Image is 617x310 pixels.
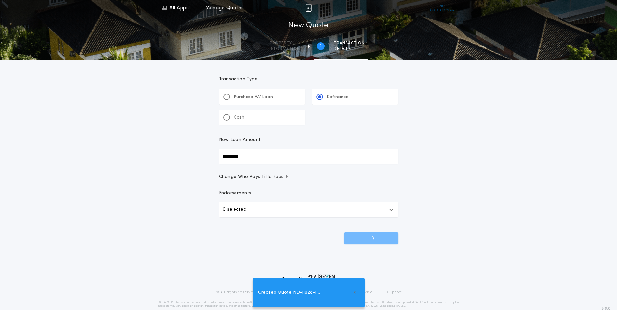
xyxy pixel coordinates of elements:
[308,274,335,282] img: logo
[282,274,335,282] div: Powered by
[219,174,398,180] button: Change Who Pays Title Fees
[270,46,300,52] span: information
[270,41,300,46] span: Property
[327,94,349,100] p: Refinance
[258,289,321,296] span: Created Quote ND-11028-TC
[334,46,365,52] span: details
[219,76,398,83] p: Transaction Type
[334,41,365,46] span: Transaction
[219,149,398,164] input: New Loan Amount
[319,44,322,49] h2: 2
[234,94,273,100] p: Purchase W/ Loan
[430,5,454,11] img: vs-icon
[219,190,398,197] p: Endorsements
[219,202,398,217] button: 0 selected
[288,20,328,31] h1: New Quote
[305,4,312,12] img: img
[234,114,244,121] p: Cash
[219,174,289,180] span: Change Who Pays Title Fees
[219,137,261,143] p: New Loan Amount
[223,206,246,213] p: 0 selected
